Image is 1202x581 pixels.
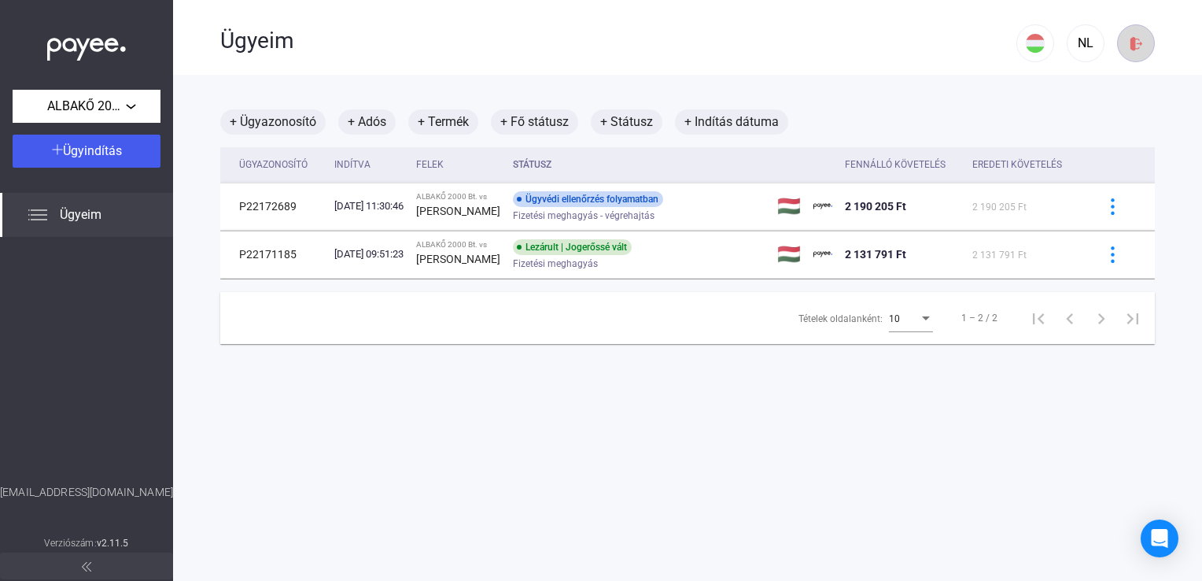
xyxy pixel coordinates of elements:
div: Ügyeim [220,28,1016,54]
button: kijelentkezés-piros [1117,24,1155,62]
font: + Adós [348,113,386,131]
strong: [PERSON_NAME] [416,205,500,217]
div: Lezárult | Jogerőssé vált [513,239,632,255]
font: + Fő státusz [500,113,569,131]
font: + Ügyazonosító [230,113,316,131]
div: ALBAKŐ 2000 Bt. vs [416,192,500,202]
img: plus-white.svg [52,144,63,155]
button: Következő oldal [1086,302,1117,334]
strong: [PERSON_NAME] [416,253,500,265]
img: arrow-double-left-grey.svg [82,562,91,572]
button: Előző oldal [1054,302,1086,334]
span: Ügyindítás [63,143,122,158]
span: Fizetési meghagyás - végrehajtás [513,206,654,225]
strong: v2.11.5 [97,538,129,549]
span: 2 131 791 Ft [972,250,1027,261]
button: Első oldal [1023,302,1054,334]
img: kijelentkezés-piros [1128,35,1145,52]
span: ALBAKŐ 2000 Bt. [47,97,126,116]
div: [DATE] 09:51:23 [334,246,404,262]
td: 🇭🇺 [771,231,807,278]
font: + Indítás dátuma [684,113,779,131]
button: több-kék [1096,190,1129,223]
div: Eredeti követelés [972,155,1062,174]
span: Ügyeim [60,205,101,224]
button: HU [1016,24,1054,62]
div: Ügyvédi ellenőrzés folyamatban [513,191,663,207]
div: Tételek oldalanként: [798,309,883,328]
span: 2 190 205 Ft [972,202,1027,213]
img: kedvezményezett-logó [813,245,832,264]
span: Fizetési meghagyás [513,254,598,273]
div: Felek [416,155,500,174]
td: P22171185 [220,231,328,278]
span: 2 131 791 Ft [845,248,906,261]
img: kedvezményezett-logó [813,197,832,216]
font: NL [1078,35,1093,50]
mat-select: Tételek oldalanként: [889,309,933,328]
div: Indítva [334,155,371,174]
font: + Státusz [600,113,653,131]
button: ALBAKŐ 2000 Bt. [13,90,160,123]
button: Utolsó oldal [1117,302,1149,334]
img: több-kék [1104,246,1121,263]
img: list.svg [28,205,47,224]
button: Ügyindítás [13,135,160,168]
button: NL [1067,24,1104,62]
div: Felek [416,155,444,174]
div: Fennálló követelés [845,155,960,174]
th: Státusz [507,147,770,183]
div: Fennálló követelés [845,155,946,174]
div: Ügyazonosító [239,155,308,174]
td: 🇭🇺 [771,183,807,230]
div: Indítva [334,155,404,174]
td: P22172689 [220,183,328,230]
div: 1 – 2 / 2 [961,309,997,328]
div: Nyissa meg az Intercom Messengert [1141,520,1178,557]
font: + Termék [418,113,469,131]
div: Eredeti követelés [972,155,1076,174]
button: több-kék [1096,238,1129,271]
div: ALBAKŐ 2000 Bt. vs [416,240,500,250]
div: [DATE] 11:30:46 [334,198,404,214]
div: Ügyazonosító [239,155,322,174]
span: 10 [889,313,900,324]
img: HU [1026,34,1045,53]
img: white-payee-white-dot.svg [47,29,126,61]
img: több-kék [1104,198,1121,215]
span: 2 190 205 Ft [845,200,906,213]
